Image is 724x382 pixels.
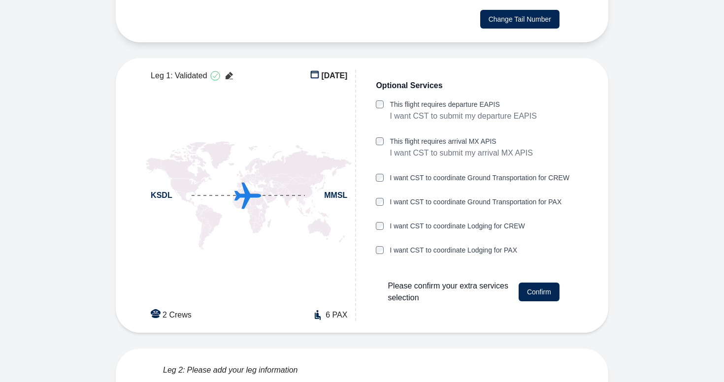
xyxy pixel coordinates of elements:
span: Please add your leg information [187,364,297,376]
label: I want CST to coordinate Lodging for CREW [390,221,525,231]
label: I want CST to coordinate Lodging for PAX [390,245,517,255]
label: This flight requires arrival MX APIS [390,136,532,147]
label: I want CST to coordinate Ground Transportation for PAX [390,197,561,207]
span: Leg 1: Validated [151,70,207,82]
span: Please confirm your extra services selection [388,280,510,304]
span: 2 Crews [163,309,192,321]
p: I want CST to submit my departure EAPIS [390,110,537,123]
button: Change Tail Number [480,10,559,29]
span: MMSL [324,190,347,201]
span: Optional Services [376,80,442,92]
span: 6 PAX [326,309,347,321]
button: Confirm [519,283,559,301]
span: KSDL [151,190,172,201]
label: This flight requires departure EAPIS [390,99,537,110]
p: I want CST to submit my arrival MX APIS [390,147,532,159]
span: Leg 2: [163,364,185,376]
label: I want CST to coordinate Ground Transportation for CREW [390,173,569,183]
span: [DATE] [321,70,347,82]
